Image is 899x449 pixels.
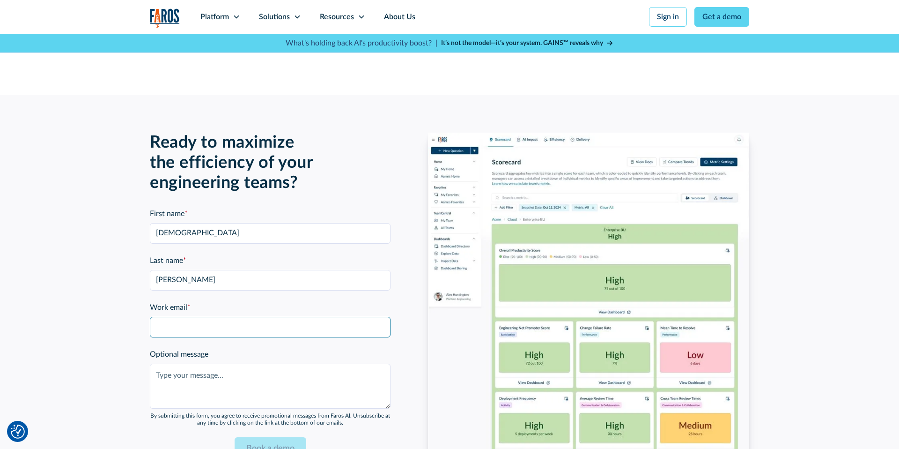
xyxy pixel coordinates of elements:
a: Sign in [649,7,687,27]
a: Get a demo [694,7,749,27]
img: Revisit consent button [11,425,25,439]
strong: Ready to maximize the efficiency of your engineering teams? [150,134,313,191]
p: What's holding back AI's productivity boost? | [286,37,437,49]
label: First name [150,208,391,219]
label: Optional message [150,349,391,360]
strong: It’s not the model—it’s your system. GAINS™ reveals why [441,40,603,46]
a: home [150,8,180,28]
a: It’s not the model—it’s your system. GAINS™ reveals why [441,38,613,48]
label: Last name [150,255,391,266]
div: By submitting this form, you agree to receive promotional messages from Faros Al. Unsubscribe at ... [150,412,391,426]
img: Logo of the analytics and reporting company Faros. [150,8,180,28]
label: Work email [150,302,391,313]
div: Solutions [259,11,290,22]
div: Resources [320,11,354,22]
button: Cookie Settings [11,425,25,439]
div: Platform [200,11,229,22]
